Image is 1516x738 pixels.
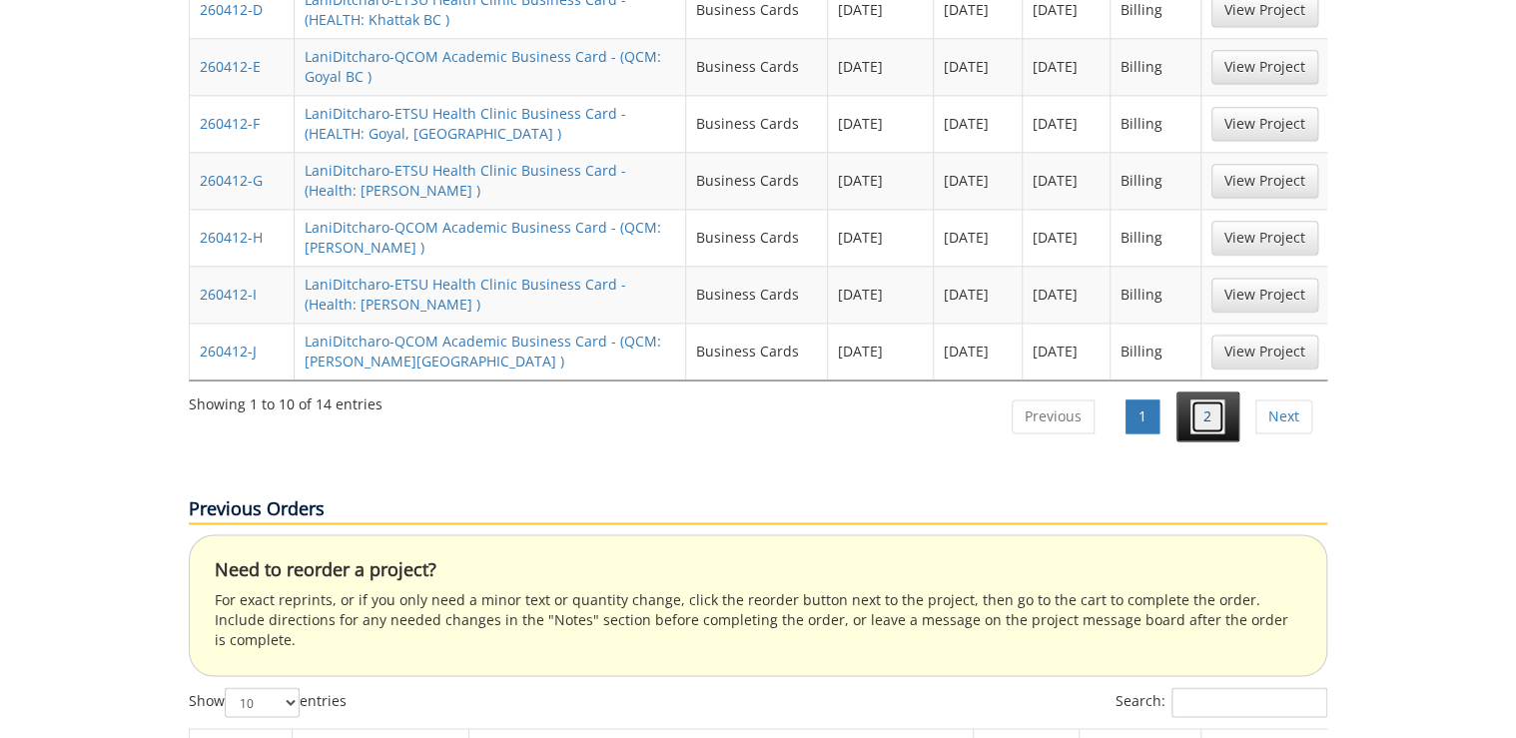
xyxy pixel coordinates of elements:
[1111,38,1201,95] td: Billing
[200,285,257,304] a: 260412-I
[305,47,661,86] a: LaniDitcharo-QCOM Academic Business Card - (QCM: Goyal BC )
[934,323,1022,379] td: [DATE]
[200,171,263,190] a: 260412-G
[1211,107,1318,141] a: View Project
[1116,687,1327,717] label: Search:
[686,323,828,379] td: Business Cards
[305,332,661,370] a: LaniDitcharo-QCOM Academic Business Card - (QCM: [PERSON_NAME][GEOGRAPHIC_DATA] )
[828,152,934,209] td: [DATE]
[828,209,934,266] td: [DATE]
[305,161,626,200] a: LaniDitcharo-ETSU Health Clinic Business Card - (Health: [PERSON_NAME] )
[686,266,828,323] td: Business Cards
[225,687,300,717] select: Showentries
[934,38,1022,95] td: [DATE]
[1211,278,1318,312] a: View Project
[828,95,934,152] td: [DATE]
[1111,95,1201,152] td: Billing
[1111,266,1201,323] td: Billing
[828,323,934,379] td: [DATE]
[305,275,626,314] a: LaniDitcharo-ETSU Health Clinic Business Card - (Health: [PERSON_NAME] )
[686,38,828,95] td: Business Cards
[1111,152,1201,209] td: Billing
[1023,266,1111,323] td: [DATE]
[934,95,1022,152] td: [DATE]
[1190,399,1224,433] a: 2
[686,95,828,152] td: Business Cards
[189,386,382,414] div: Showing 1 to 10 of 14 entries
[1012,399,1095,433] a: Previous
[686,209,828,266] td: Business Cards
[1023,209,1111,266] td: [DATE]
[934,209,1022,266] td: [DATE]
[828,266,934,323] td: [DATE]
[1211,50,1318,84] a: View Project
[1255,399,1312,433] a: Next
[1023,38,1111,95] td: [DATE]
[934,266,1022,323] td: [DATE]
[1023,152,1111,209] td: [DATE]
[934,152,1022,209] td: [DATE]
[305,218,661,257] a: LaniDitcharo-QCOM Academic Business Card - (QCM: [PERSON_NAME] )
[1023,323,1111,379] td: [DATE]
[215,590,1301,650] p: For exact reprints, or if you only need a minor text or quantity change, click the reorder button...
[1111,323,1201,379] td: Billing
[1171,687,1327,717] input: Search:
[686,152,828,209] td: Business Cards
[200,57,261,76] a: 260412-E
[1023,95,1111,152] td: [DATE]
[1111,209,1201,266] td: Billing
[200,114,260,133] a: 260412-F
[1126,399,1159,433] a: 1
[1211,221,1318,255] a: View Project
[189,496,1327,524] p: Previous Orders
[189,687,347,717] label: Show entries
[215,560,1301,580] h4: Need to reorder a project?
[1211,335,1318,369] a: View Project
[200,342,257,361] a: 260412-J
[828,38,934,95] td: [DATE]
[1211,164,1318,198] a: View Project
[305,104,626,143] a: LaniDitcharo-ETSU Health Clinic Business Card - (HEALTH: Goyal, [GEOGRAPHIC_DATA] )
[200,228,263,247] a: 260412-H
